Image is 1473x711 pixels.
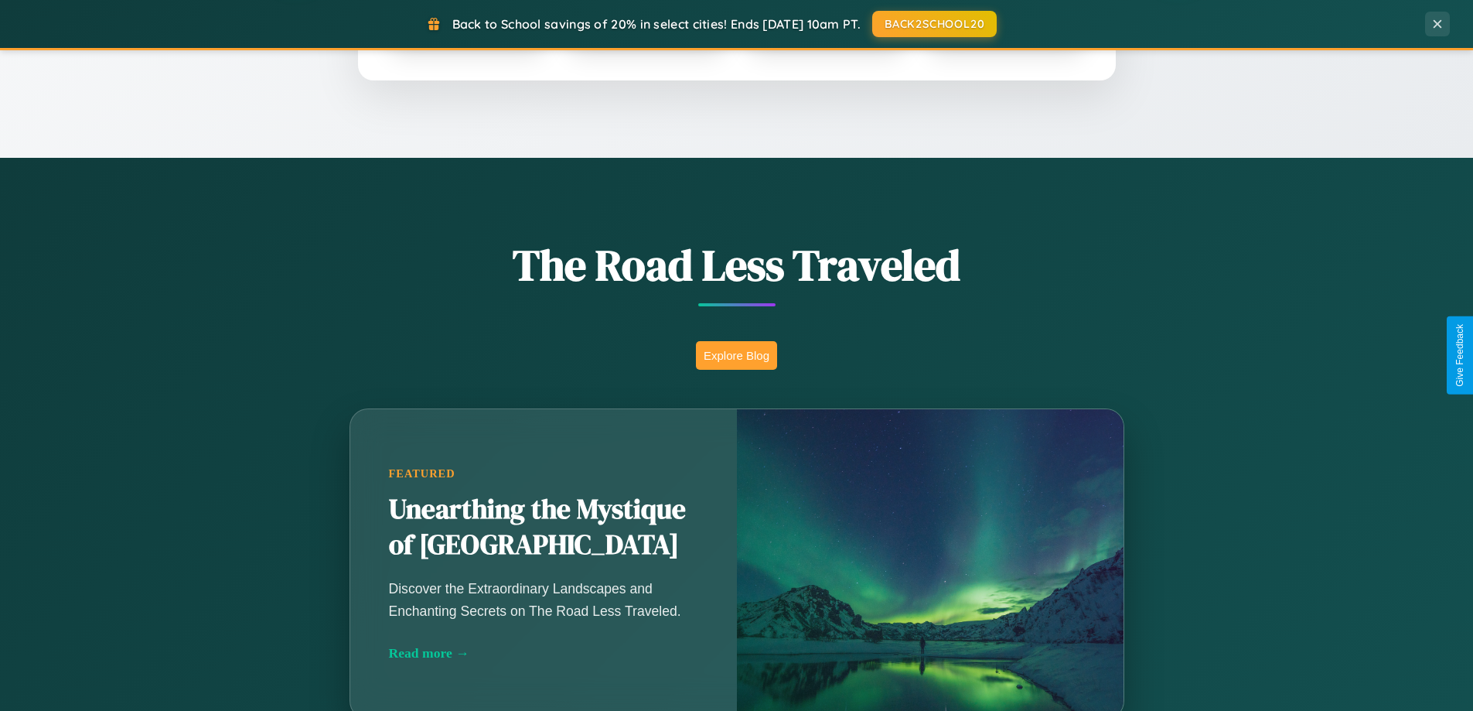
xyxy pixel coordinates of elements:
[389,578,698,621] p: Discover the Extraordinary Landscapes and Enchanting Secrets on The Road Less Traveled.
[273,235,1201,295] h1: The Road Less Traveled
[452,16,861,32] span: Back to School savings of 20% in select cities! Ends [DATE] 10am PT.
[389,467,698,480] div: Featured
[1454,324,1465,387] div: Give Feedback
[872,11,997,37] button: BACK2SCHOOL20
[389,492,698,563] h2: Unearthing the Mystique of [GEOGRAPHIC_DATA]
[389,645,698,661] div: Read more →
[696,341,777,370] button: Explore Blog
